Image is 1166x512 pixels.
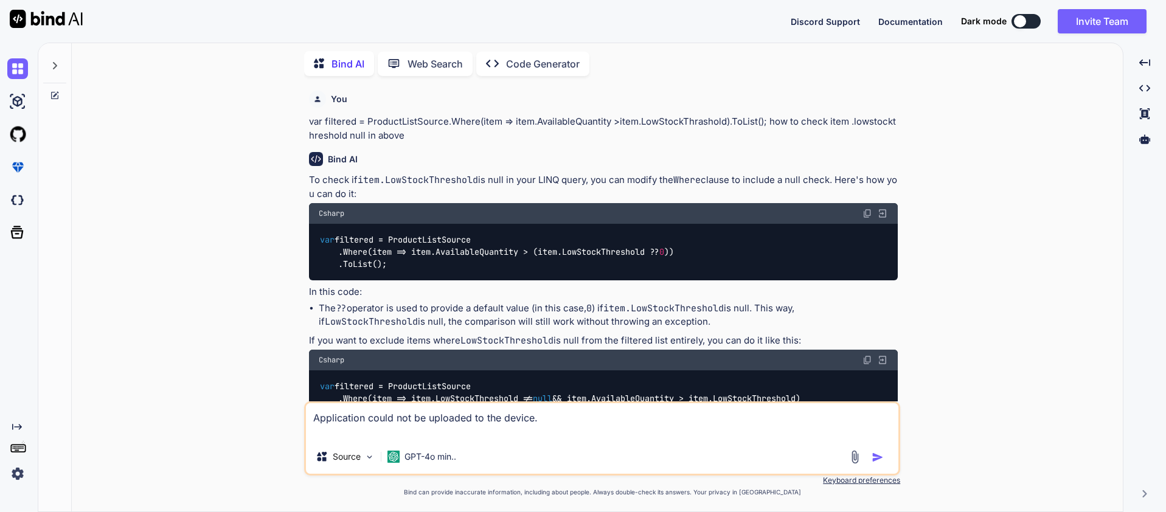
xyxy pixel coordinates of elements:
[533,393,552,404] span: null
[506,57,580,71] p: Code Generator
[10,10,83,28] img: Bind AI
[586,302,592,314] code: 0
[1058,9,1147,33] button: Invite Team
[877,208,888,219] img: Open in Browser
[387,451,400,463] img: GPT-4o mini
[319,380,800,418] code: filtered = ProductListSource .Where(item => item.LowStockThreshold != && item.AvailableQuantity >...
[328,153,358,165] h6: Bind AI
[319,234,674,271] code: filtered = ProductListSource .Where(item => item.AvailableQuantity > (item.LowStockThreshold ?? )...
[320,234,335,245] span: var
[848,450,862,464] img: attachment
[659,246,664,257] span: 0
[309,173,898,201] p: To check if is null in your LINQ query, you can modify the clause to include a null check. Here's...
[336,302,347,314] code: ??
[333,451,361,463] p: Source
[309,334,898,348] p: If you want to exclude items where is null from the filtered list entirely, you can do it like this:
[961,15,1007,27] span: Dark mode
[364,452,375,462] img: Pick Models
[878,15,943,28] button: Documentation
[309,115,898,142] p: var filtered = ProductListSource.Where(item => item.AvailableQuantity >item.LowStockThrashold).To...
[673,174,701,186] code: Where
[325,316,418,328] code: LowStockThreshold
[309,285,898,299] p: In this code:
[878,16,943,27] span: Documentation
[877,355,888,365] img: Open in Browser
[306,403,898,440] textarea: Application could not be uploaded to the device.
[872,451,884,463] img: icon
[331,93,347,105] h6: You
[460,334,554,347] code: LowStockThreshold
[7,463,28,484] img: settings
[404,451,456,463] p: GPT-4o min..
[862,355,872,365] img: copy
[7,124,28,145] img: githubLight
[304,488,900,497] p: Bind can provide inaccurate information, including about people. Always double-check its answers....
[7,91,28,112] img: ai-studio
[408,57,463,71] p: Web Search
[304,476,900,485] p: Keyboard preferences
[320,381,335,392] span: var
[358,174,478,186] code: item.LowStockThreshold
[862,209,872,218] img: copy
[791,16,860,27] span: Discord Support
[331,57,364,71] p: Bind AI
[319,355,344,365] span: Csharp
[791,15,860,28] button: Discord Support
[7,190,28,210] img: darkCloudIdeIcon
[319,302,898,329] li: The operator is used to provide a default value (in this case, ) if is null. This way, if is null...
[603,302,724,314] code: item.LowStockThreshold
[7,157,28,178] img: premium
[7,58,28,79] img: chat
[319,209,344,218] span: Csharp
